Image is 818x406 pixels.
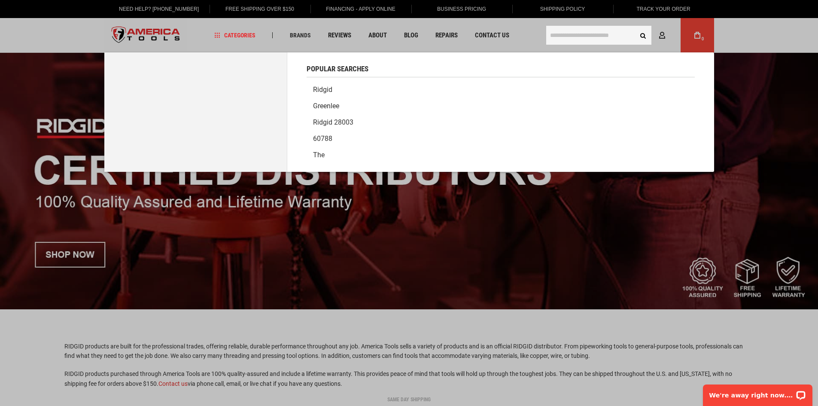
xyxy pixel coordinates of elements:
[307,98,695,114] a: Greenlee
[307,131,695,147] a: 60788
[210,30,259,41] a: Categories
[286,30,315,41] a: Brands
[290,32,311,38] span: Brands
[307,82,695,98] a: Ridgid
[307,114,695,131] a: Ridgid 28003
[214,32,255,38] span: Categories
[697,379,818,406] iframe: LiveChat chat widget
[635,27,651,43] button: Search
[307,65,368,73] span: Popular Searches
[307,147,695,163] a: The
